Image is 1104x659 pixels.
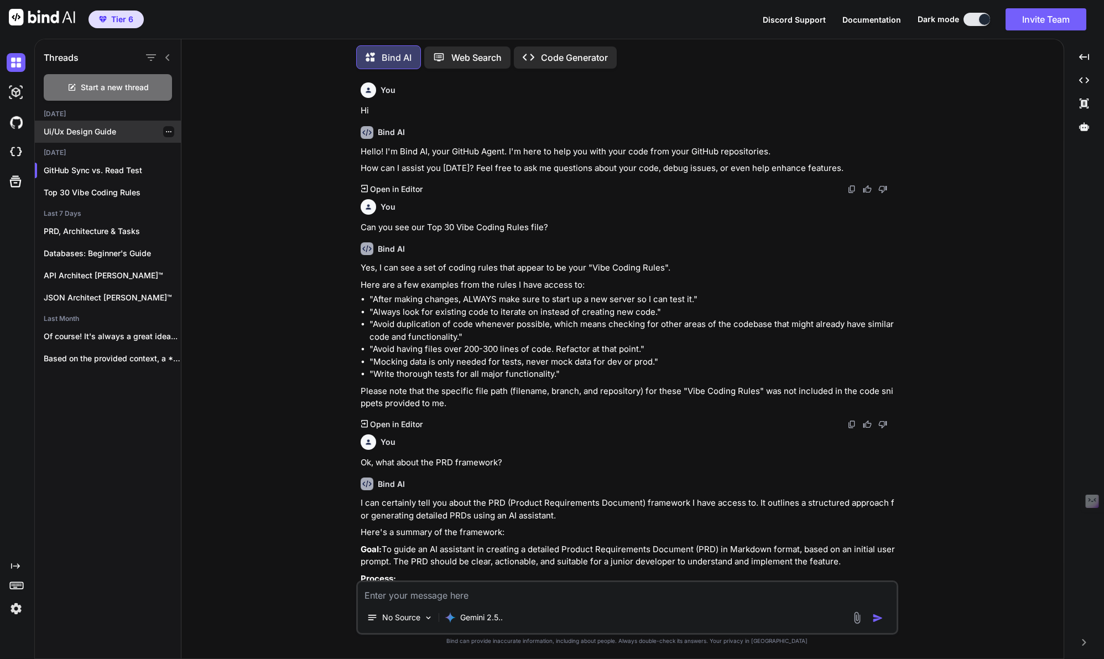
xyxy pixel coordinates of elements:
h2: [DATE] [35,148,181,157]
h6: Bind AI [378,243,405,255]
p: Databases: Beginner's Guide [44,248,181,259]
span: Discord Support [763,15,826,24]
p: Web Search [451,51,502,64]
p: Open in Editor [370,419,423,430]
p: Can you see our Top 30 Vibe Coding Rules file? [361,221,896,234]
h2: [DATE] [35,110,181,118]
p: Bind can provide inaccurate information, including about people. Always double-check its answers.... [356,637,898,645]
p: Ui/Ux Design Guide [44,126,181,137]
strong: Process: [361,573,396,584]
img: icon [872,613,883,624]
p: Hi [361,105,896,117]
button: Discord Support [763,14,826,25]
button: Invite Team [1006,8,1086,30]
p: Open in Editor [370,184,423,195]
li: "After making changes, ALWAYS make sure to start up a new server so I can test it." [369,293,896,306]
button: Documentation [842,14,901,25]
img: copy [847,420,856,429]
p: No Source [382,612,420,623]
img: Gemini 2.5 flash [445,612,456,623]
img: copy [847,185,856,194]
p: Bind AI [382,51,412,64]
h6: You [381,437,395,448]
p: Yes, I can see a set of coding rules that appear to be your "Vibe Coding Rules". [361,262,896,274]
p: API Architect [PERSON_NAME]™ [44,270,181,281]
img: Bind AI [9,9,75,25]
img: darkChat [7,53,25,72]
img: githubDark [7,113,25,132]
p: Here's a summary of the framework: [361,526,896,539]
img: darkAi-studio [7,83,25,102]
span: Documentation [842,15,901,24]
p: How can I assist you [DATE]? Feel free to ask me questions about your code, debug issues, or even... [361,162,896,175]
img: cloudideIcon [7,143,25,162]
p: Based on the provided context, a **PRD**... [44,353,181,364]
img: Pick Models [424,613,433,622]
img: settings [7,599,25,618]
li: "Write thorough tests for all major functionality." [369,368,896,381]
p: Here are a few examples from the rules I have access to: [361,279,896,292]
img: like [863,420,872,429]
p: Of course! It's always a great idea... [44,331,181,342]
h2: Last Month [35,314,181,323]
strong: Goal: [361,544,382,554]
img: like [863,185,872,194]
img: premium [99,16,107,23]
p: I can certainly tell you about the PRD (Product Requirements Document) framework I have access to... [361,497,896,522]
img: dislike [878,185,887,194]
p: Gemini 2.5.. [460,612,503,623]
p: Code Generator [541,51,608,64]
p: Ok, what about the PRD framework? [361,456,896,469]
p: PRD, Architecture & Tasks [44,226,181,237]
h1: Threads [44,51,79,64]
span: Dark mode [918,14,959,25]
h6: Bind AI [378,479,405,490]
p: To guide an AI assistant in creating a detailed Product Requirements Document (PRD) in Markdown f... [361,543,896,568]
li: "Mocking data is only needed for tests, never mock data for dev or prod." [369,356,896,369]
li: "Avoid duplication of code whenever possible, which means checking for other areas of the codebas... [369,318,896,343]
span: Tier 6 [111,14,133,25]
p: Please note that the specific file path (filename, branch, and repository) for these "Vibe Coding... [361,385,896,410]
img: attachment [851,611,863,624]
button: premiumTier 6 [88,11,144,28]
span: Start a new thread [81,82,149,93]
p: JSON Architect [PERSON_NAME]™ [44,292,181,303]
h6: You [381,85,395,96]
li: "Always look for existing code to iterate on instead of creating new code." [369,306,896,319]
h2: Last 7 Days [35,209,181,218]
img: dislike [878,420,887,429]
p: Hello! I'm Bind AI, your GitHub Agent. I'm here to help you with your code from your GitHub repos... [361,146,896,158]
h6: Bind AI [378,127,405,138]
li: "Avoid having files over 200-300 lines of code. Refactor at that point." [369,343,896,356]
h6: You [381,201,395,212]
p: Top 30 Vibe Coding Rules [44,187,181,198]
p: GitHub Sync vs. Read Test [44,165,181,176]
